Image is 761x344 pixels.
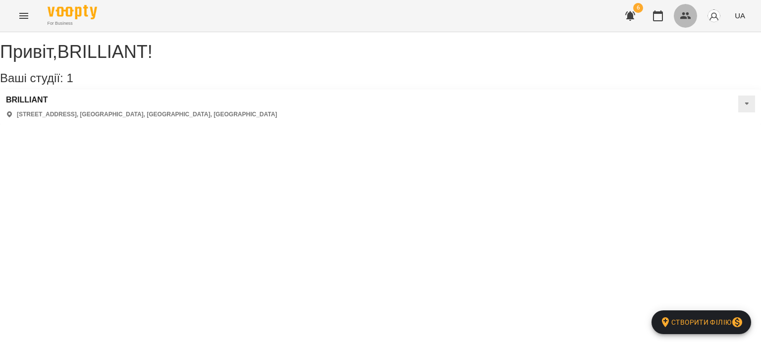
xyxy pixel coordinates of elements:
[66,71,73,85] span: 1
[633,3,643,13] span: 6
[735,10,745,21] span: UA
[6,96,277,104] a: BRILLIANT
[48,5,97,19] img: Voopty Logo
[12,4,36,28] button: Menu
[707,9,721,23] img: avatar_s.png
[731,6,749,25] button: UA
[17,110,277,119] p: [STREET_ADDRESS], [GEOGRAPHIC_DATA], [GEOGRAPHIC_DATA], [GEOGRAPHIC_DATA]
[48,20,97,27] span: For Business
